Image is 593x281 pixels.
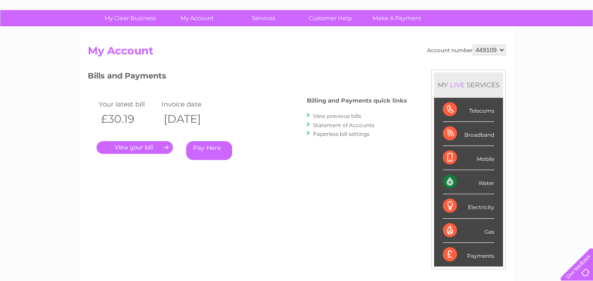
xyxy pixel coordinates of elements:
[428,4,488,15] a: 0333 014 3131
[313,131,370,137] a: Paperless bill settings
[564,37,585,44] a: Log out
[21,23,65,50] img: logo.png
[227,10,300,26] a: Services
[159,98,223,110] td: Invoice date
[443,194,494,218] div: Electricity
[460,37,480,44] a: Energy
[307,97,407,104] h4: Billing and Payments quick links
[97,110,160,128] th: £30.19
[294,10,367,26] a: Customer Help
[159,110,223,128] th: [DATE]
[88,70,407,85] h3: Bills and Payments
[443,98,494,122] div: Telecoms
[88,45,506,61] h2: My Account
[94,10,166,26] a: My Clear Business
[443,170,494,194] div: Water
[438,37,455,44] a: Water
[313,113,361,119] a: View previous bills
[443,219,494,243] div: Gas
[535,37,556,44] a: Contact
[443,243,494,267] div: Payments
[313,122,374,128] a: Statement of Accounts
[361,10,433,26] a: Make A Payment
[434,72,503,97] div: MY SERVICES
[485,37,511,44] a: Telecoms
[448,81,467,89] div: LIVE
[517,37,529,44] a: Blog
[443,122,494,146] div: Broadband
[443,146,494,170] div: Mobile
[161,10,233,26] a: My Account
[97,141,173,154] a: .
[427,45,506,55] div: Account number
[90,5,504,43] div: Clear Business is a trading name of Verastar Limited (registered in [GEOGRAPHIC_DATA] No. 3667643...
[97,98,160,110] td: Your latest bill
[186,141,232,160] a: Pay Here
